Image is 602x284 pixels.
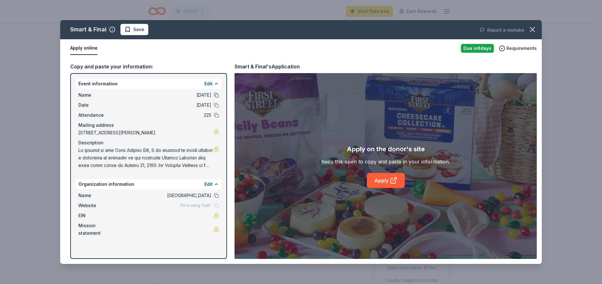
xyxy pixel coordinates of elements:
span: Lo ipsumd si ame Cons Adipisc Elit, S do eiusmod te incidi utlabor e dolorema al enimadm ve qui n... [78,147,214,169]
span: Requirements [506,45,537,52]
div: Event information [76,79,221,89]
span: EIN [78,212,120,219]
span: 225 [120,111,211,119]
span: Website [78,202,120,209]
div: Smart & Final's Application [235,62,300,71]
span: Save [133,26,144,33]
span: Mission statement [78,222,120,237]
div: Mailing address [78,121,219,129]
div: Due in 6 days [461,44,494,53]
button: Save [120,24,148,35]
span: Name [78,91,120,99]
div: Organization information [76,179,221,189]
div: Apply on the donor's site [347,144,425,154]
div: Keep this open to copy and paste in your information. [321,158,450,165]
span: [STREET_ADDRESS][PERSON_NAME] [78,129,214,137]
div: Copy and paste your information: [70,62,227,71]
span: Date [78,101,120,109]
span: [DATE] [120,91,211,99]
span: [DATE] [120,101,211,109]
button: Report a mistake [480,26,524,34]
button: Edit [204,80,213,88]
span: Fill in using "Edit" [180,203,211,208]
span: [GEOGRAPHIC_DATA] [120,192,211,199]
span: Attendance [78,111,120,119]
button: Requirements [499,45,537,52]
a: Apply [367,173,405,188]
button: Edit [204,180,213,188]
div: Smart & Final [70,24,107,35]
div: Description [78,139,219,147]
span: Name [78,192,120,199]
button: Apply online [70,42,98,55]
